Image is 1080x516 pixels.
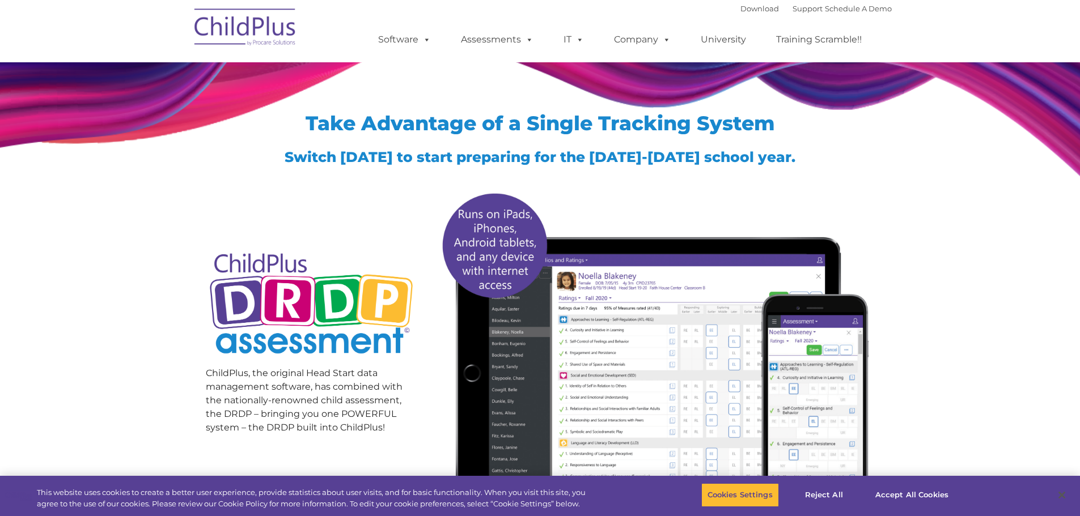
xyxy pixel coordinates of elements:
span: Switch [DATE] to start preparing for the [DATE]-[DATE] school year. [285,148,795,165]
button: Accept All Cookies [869,483,955,507]
a: Download [740,4,779,13]
div: This website uses cookies to create a better user experience, provide statistics about user visit... [37,487,594,509]
a: Assessments [450,28,545,51]
a: University [689,28,757,51]
font: | [740,4,892,13]
a: Schedule A Demo [825,4,892,13]
span: ChildPlus, the original Head Start data management software, has combined with the nationally-ren... [206,368,403,433]
button: Reject All [789,483,859,507]
img: ChildPlus by Procare Solutions [189,1,302,57]
button: Close [1049,483,1074,508]
a: Training Scramble!! [765,28,873,51]
span: Take Advantage of a Single Tracking System [306,111,775,135]
button: Cookies Settings [701,483,779,507]
a: Software [367,28,442,51]
img: Copyright - DRDP Logo [206,241,417,369]
a: Support [793,4,823,13]
a: IT [552,28,595,51]
a: Company [603,28,682,51]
